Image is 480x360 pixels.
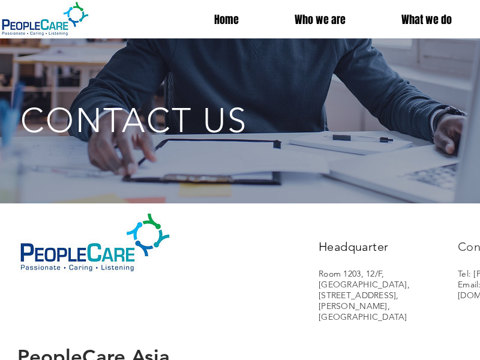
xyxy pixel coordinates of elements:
[289,12,352,28] p: Who we are
[208,12,245,28] p: Home
[20,100,248,140] span: CONTACT US
[266,12,373,28] a: Who we are
[373,12,480,28] a: What we do
[319,268,410,322] span: Room 1203, 12/F, [GEOGRAPHIC_DATA], [STREET_ADDRESS], [PERSON_NAME], [GEOGRAPHIC_DATA]
[319,239,388,254] span: Headquarter
[186,12,266,28] a: Home
[395,12,458,28] p: What we do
